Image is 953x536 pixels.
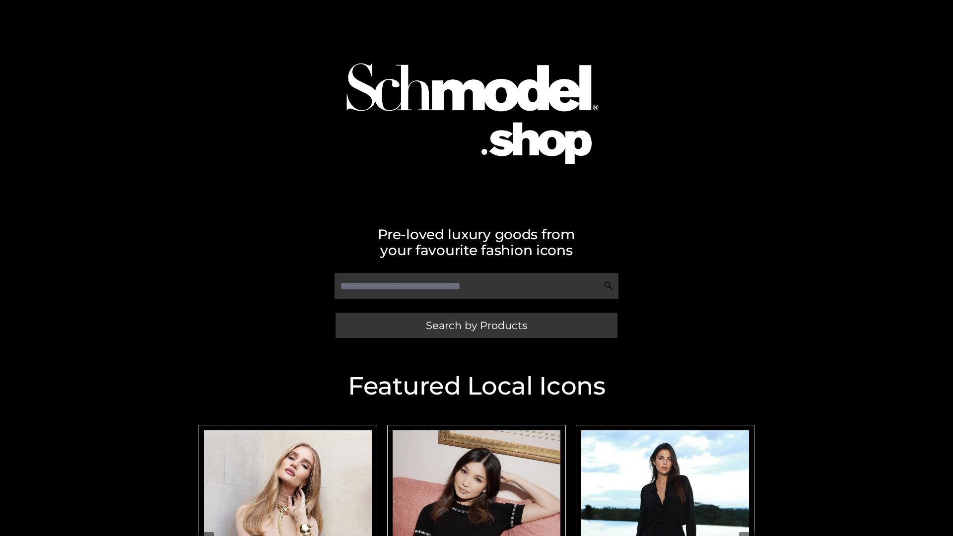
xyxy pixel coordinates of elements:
span: Search by Products [426,320,527,331]
h2: Featured Local Icons​ [194,374,759,399]
img: Search Icon [604,281,613,291]
h2: Pre-loved luxury goods from your favourite fashion icons [194,226,759,258]
a: Search by Products [336,313,617,338]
